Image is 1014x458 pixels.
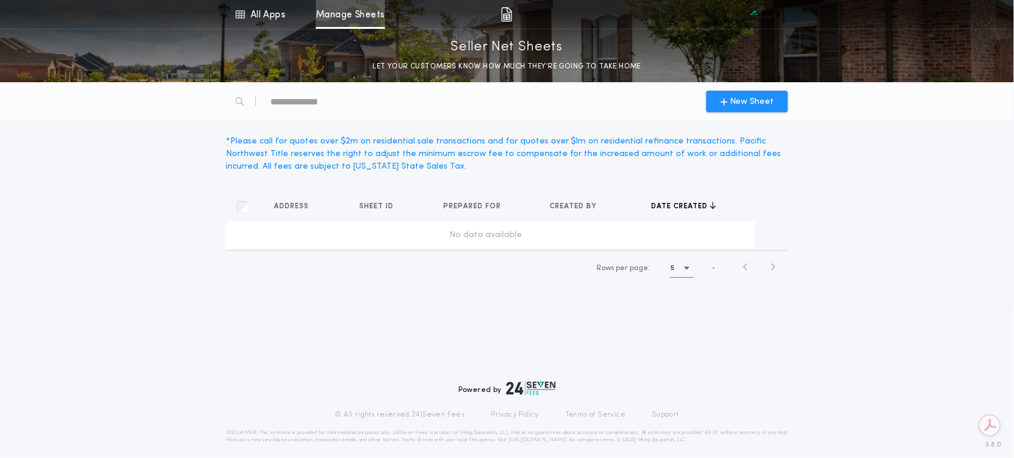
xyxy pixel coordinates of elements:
div: Powered by [458,381,556,396]
button: Created by [550,200,606,212]
div: * Please call for quotes over $2m on residential sale transactions and for quotes over $1m on res... [226,135,788,173]
button: Date created [651,200,717,212]
span: New Sheet [730,95,774,108]
button: Sheet ID [359,200,402,212]
img: logo [506,381,556,396]
p: LET YOUR CUSTOMERS KNOW HOW MUCH THEY’RE GOING TO TAKE HOME [373,61,642,73]
a: Support [652,410,679,420]
span: Rows per page: [597,265,650,272]
p: Seller Net Sheets [451,38,563,57]
span: Address [275,202,312,211]
p: © All rights reserved. 24|Seven Fees [335,410,465,420]
span: Created by [550,202,600,211]
p: DISCLAIMER: This estimate is provided for informational purposes only. 24|Seven Fees, a product o... [226,429,788,444]
button: 5 [670,259,694,278]
a: Privacy Policy [491,410,539,420]
span: 3.8.0 [986,439,1002,450]
h1: 5 [670,262,675,274]
button: Address [275,200,318,212]
div: No data available [231,229,741,241]
span: Prepared for [443,202,503,211]
a: Terms of Service [565,410,625,420]
span: Date created [651,202,710,211]
img: vs-icon [733,8,775,20]
span: - [712,263,716,274]
a: [URL][DOMAIN_NAME] [508,438,568,442]
img: img [501,7,512,22]
span: Sheet ID [359,202,396,211]
button: New Sheet [706,91,788,112]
